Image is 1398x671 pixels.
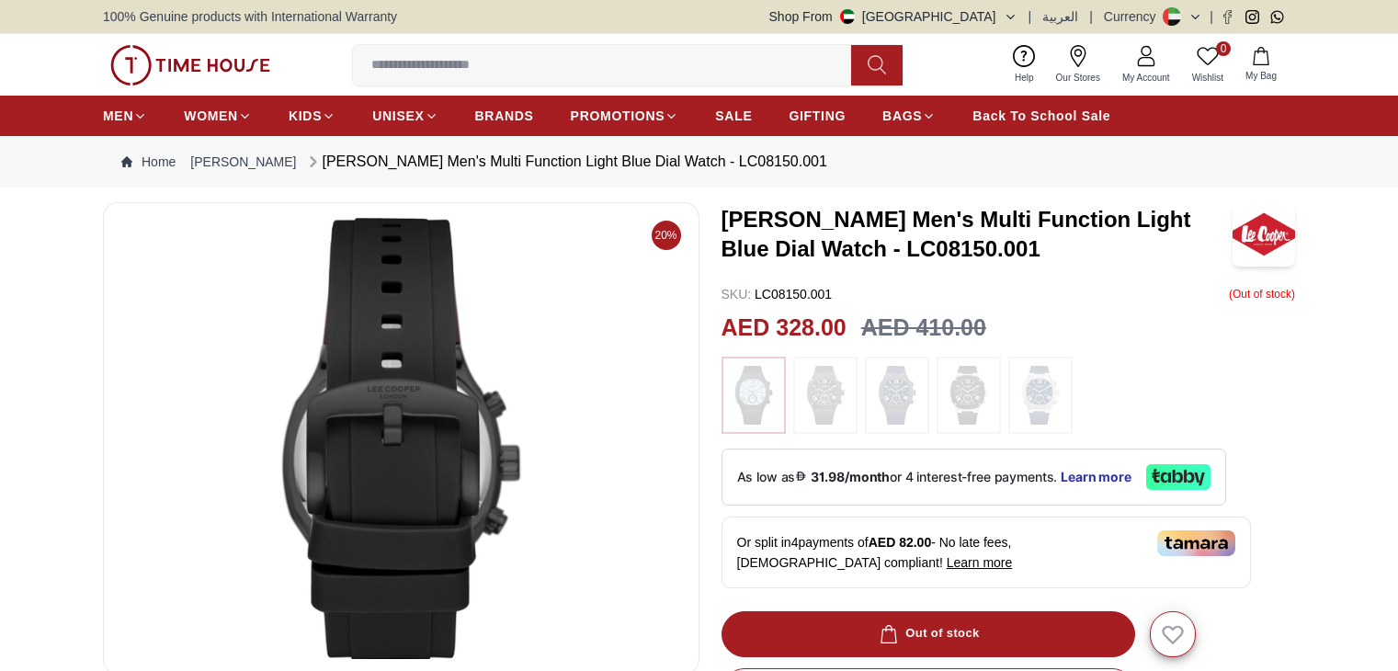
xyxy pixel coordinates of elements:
[110,45,270,85] img: ...
[1104,7,1164,26] div: Currency
[1004,41,1045,88] a: Help
[874,366,920,425] img: ...
[789,99,846,132] a: GIFTING
[1007,71,1041,85] span: Help
[972,107,1110,125] span: Back To School Sale
[1181,41,1234,88] a: 0Wishlist
[1157,530,1235,556] img: Tamara
[103,99,147,132] a: MEN
[722,517,1251,588] div: Or split in 4 payments of - No late fees, [DEMOGRAPHIC_DATA] compliant!
[715,107,752,125] span: SALE
[1238,69,1284,83] span: My Bag
[103,7,397,26] span: 100% Genuine products with International Warranty
[1045,41,1111,88] a: Our Stores
[475,99,534,132] a: BRANDS
[1185,71,1231,85] span: Wishlist
[184,107,238,125] span: WOMEN
[184,99,252,132] a: WOMEN
[731,366,777,425] img: ...
[1017,366,1063,425] img: ...
[121,153,176,171] a: Home
[715,99,752,132] a: SALE
[1115,71,1177,85] span: My Account
[103,136,1295,188] nav: Breadcrumb
[1216,41,1231,56] span: 0
[1221,10,1234,24] a: Facebook
[1245,10,1259,24] a: Instagram
[119,218,684,659] img: Lee Cooper Men's Multi Function Light Blue Dial Watch - LC08150.001
[769,7,1017,26] button: Shop From[GEOGRAPHIC_DATA]
[289,99,335,132] a: KIDS
[1049,71,1108,85] span: Our Stores
[1229,285,1295,303] p: ( Out of stock )
[1042,7,1078,26] button: العربية
[840,9,855,24] img: United Arab Emirates
[190,153,296,171] a: [PERSON_NAME]
[946,366,992,425] img: ...
[882,99,936,132] a: BAGS
[571,107,665,125] span: PROMOTIONS
[571,99,679,132] a: PROMOTIONS
[882,107,922,125] span: BAGS
[722,285,833,303] p: LC08150.001
[1234,43,1288,86] button: My Bag
[289,107,322,125] span: KIDS
[304,151,827,173] div: [PERSON_NAME] Men's Multi Function Light Blue Dial Watch - LC08150.001
[972,99,1110,132] a: Back To School Sale
[372,107,424,125] span: UNISEX
[1210,7,1213,26] span: |
[1089,7,1093,26] span: |
[1233,202,1295,267] img: Lee Cooper Men's Multi Function Light Blue Dial Watch - LC08150.001
[652,221,681,250] span: 20%
[1270,10,1284,24] a: Whatsapp
[861,311,986,346] h3: AED 410.00
[722,311,847,346] h2: AED 328.00
[372,99,438,132] a: UNISEX
[103,107,133,125] span: MEN
[789,107,846,125] span: GIFTING
[869,535,931,550] span: AED 82.00
[722,205,1233,264] h3: [PERSON_NAME] Men's Multi Function Light Blue Dial Watch - LC08150.001
[475,107,534,125] span: BRANDS
[1029,7,1032,26] span: |
[947,555,1013,570] span: Learn more
[802,366,848,425] img: ...
[722,287,752,301] span: SKU :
